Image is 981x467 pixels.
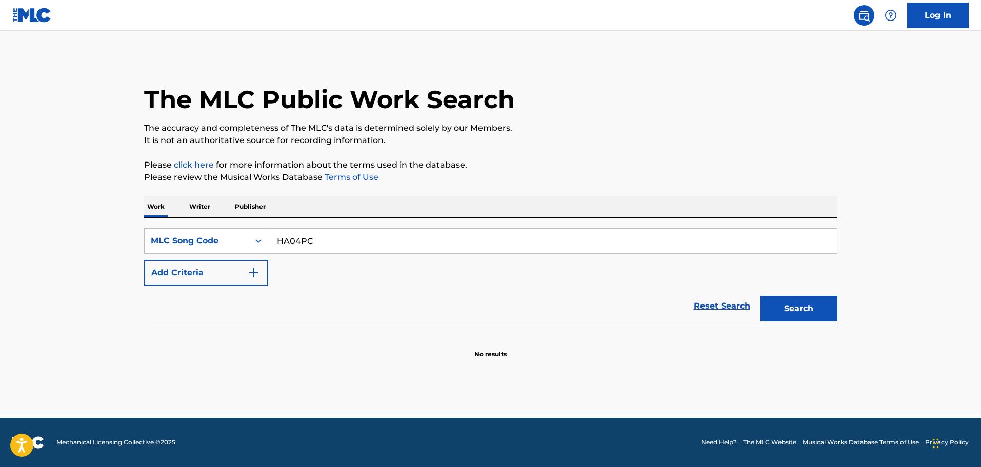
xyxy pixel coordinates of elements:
img: 9d2ae6d4665cec9f34b9.svg [248,267,260,279]
a: Log In [907,3,969,28]
img: search [858,9,870,22]
p: Please for more information about the terms used in the database. [144,159,837,171]
p: No results [474,337,507,359]
a: Musical Works Database Terms of Use [803,438,919,447]
p: Please review the Musical Works Database [144,171,837,184]
a: click here [174,160,214,170]
button: Add Criteria [144,260,268,286]
p: Publisher [232,196,269,217]
p: It is not an authoritative source for recording information. [144,134,837,147]
div: Help [880,5,901,26]
a: Need Help? [701,438,737,447]
p: The accuracy and completeness of The MLC's data is determined solely by our Members. [144,122,837,134]
a: Terms of Use [323,172,378,182]
span: Mechanical Licensing Collective © 2025 [56,438,175,447]
a: Privacy Policy [925,438,969,447]
form: Search Form [144,228,837,327]
a: The MLC Website [743,438,796,447]
img: MLC Logo [12,8,52,23]
div: Drag [933,428,939,459]
div: MLC Song Code [151,235,243,247]
a: Reset Search [689,295,755,317]
img: logo [12,436,44,449]
img: help [885,9,897,22]
button: Search [760,296,837,321]
a: Public Search [854,5,874,26]
p: Work [144,196,168,217]
p: Writer [186,196,213,217]
iframe: Chat Widget [930,418,981,467]
h1: The MLC Public Work Search [144,84,515,115]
